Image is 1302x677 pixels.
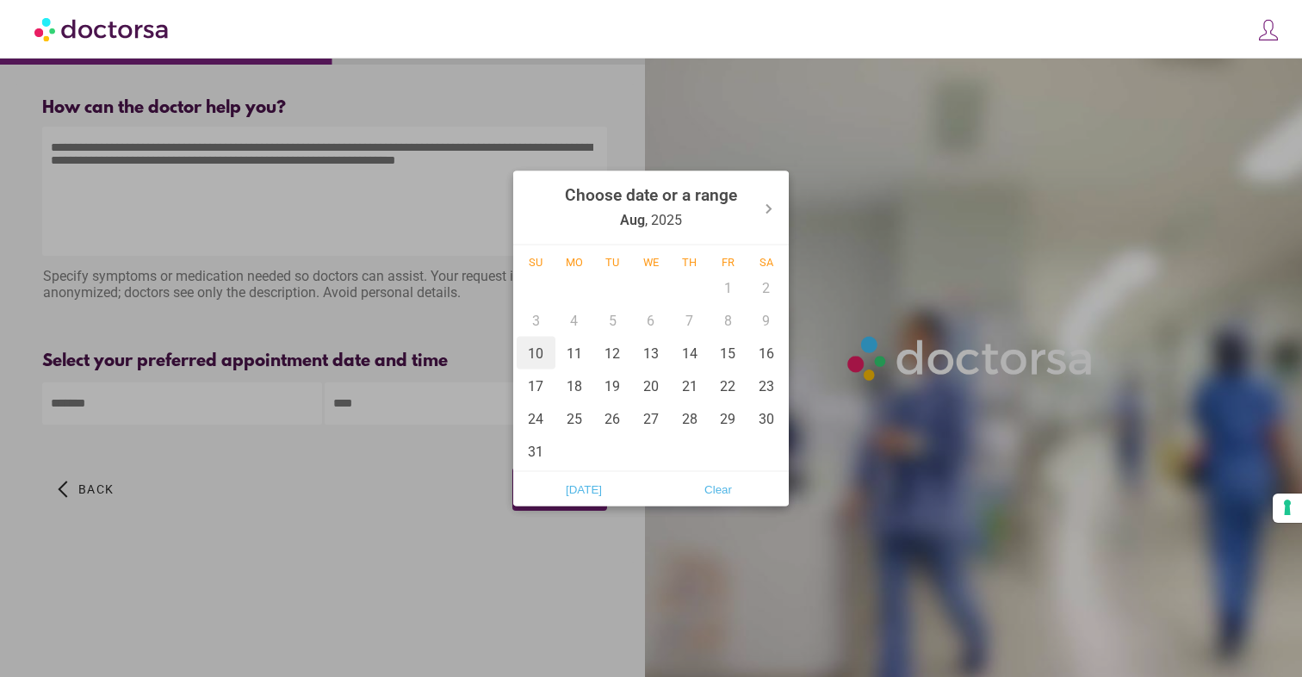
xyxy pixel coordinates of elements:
div: 24 [517,402,555,435]
div: 28 [670,402,709,435]
div: 27 [632,402,671,435]
img: Doctorsa.com [34,9,170,48]
span: Clear [656,476,780,502]
div: 30 [747,402,785,435]
div: 16 [747,337,785,370]
div: 6 [632,304,671,337]
div: 8 [709,304,747,337]
div: 19 [593,370,632,402]
div: 14 [670,337,709,370]
div: 23 [747,370,785,402]
button: Your consent preferences for tracking technologies [1273,494,1302,523]
div: 26 [593,402,632,435]
div: 3 [517,304,555,337]
div: 22 [709,370,747,402]
img: icons8-customer-100.png [1256,18,1280,42]
strong: Aug [620,212,645,228]
div: 10 [517,337,555,370]
div: 25 [555,402,594,435]
div: 4 [555,304,594,337]
div: 1 [709,271,747,304]
div: 29 [709,402,747,435]
div: Mo [555,256,594,269]
div: 13 [632,337,671,370]
div: Sa [747,256,785,269]
div: 11 [555,337,594,370]
div: 12 [593,337,632,370]
button: [DATE] [517,475,651,503]
strong: Choose date or a range [565,185,737,205]
div: Tu [593,256,632,269]
div: Fr [709,256,747,269]
div: , 2025 [565,175,737,241]
div: 31 [517,435,555,468]
div: 15 [709,337,747,370]
div: 5 [593,304,632,337]
div: 2 [747,271,785,304]
div: 20 [632,370,671,402]
div: 18 [555,370,594,402]
div: 7 [670,304,709,337]
div: Su [517,256,555,269]
button: Clear [651,475,785,503]
div: 21 [670,370,709,402]
div: We [632,256,671,269]
div: 9 [747,304,785,337]
div: Th [670,256,709,269]
span: [DATE] [522,476,646,502]
div: 17 [517,370,555,402]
